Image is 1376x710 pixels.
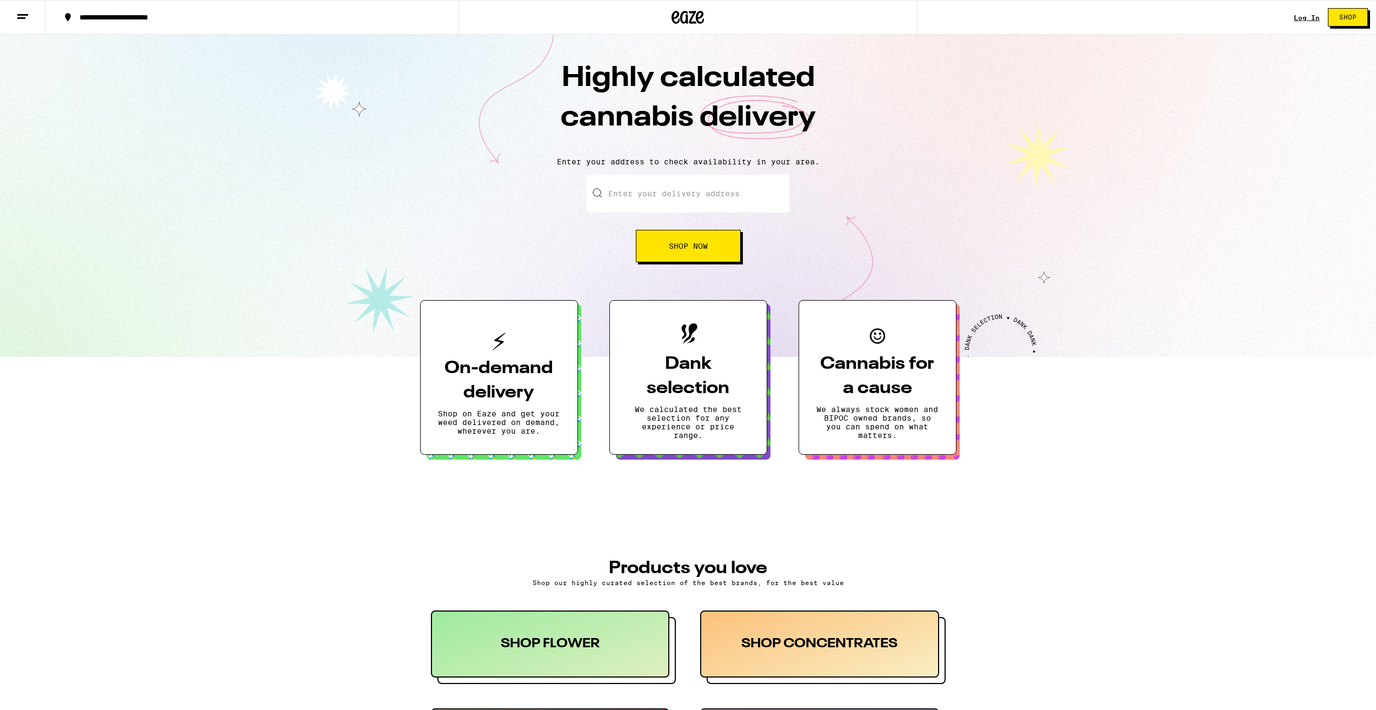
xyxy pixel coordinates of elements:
button: Cannabis for a causeWe always stock women and BIPOC owned brands, so you can spend on what matters. [799,300,956,455]
button: Dank selectionWe calculated the best selection for any experience or price range. [609,300,767,455]
div: SHOP FLOWER [431,611,670,678]
span: Shop Now [669,242,708,250]
p: Enter your address to check availability in your area. [11,157,1365,166]
h3: On-demand delivery [438,356,560,405]
h3: Dank selection [627,352,749,401]
button: SHOP FLOWER [431,611,676,684]
p: Shop on Eaze and get your weed delivered on demand, wherever you are. [438,409,560,435]
button: SHOP CONCENTRATES [700,611,946,684]
p: Shop our highly curated selection of the best brands, for the best value [431,579,946,586]
input: Enter your delivery address [587,175,789,213]
a: Log In [1294,14,1320,21]
button: On-demand deliveryShop on Eaze and get your weed delivered on demand, wherever you are. [420,300,578,455]
button: Shop [1328,8,1368,26]
div: SHOP CONCENTRATES [700,611,939,678]
p: We calculated the best selection for any experience or price range. [627,405,749,440]
h3: Cannabis for a cause [816,352,939,401]
p: We always stock women and BIPOC owned brands, so you can spend on what matters. [816,405,939,440]
button: Shop Now [636,230,741,262]
h1: Highly calculated cannabis delivery [499,59,878,149]
h3: PRODUCTS YOU LOVE [431,560,946,577]
span: Shop [1339,14,1357,21]
a: Shop [1320,8,1376,26]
